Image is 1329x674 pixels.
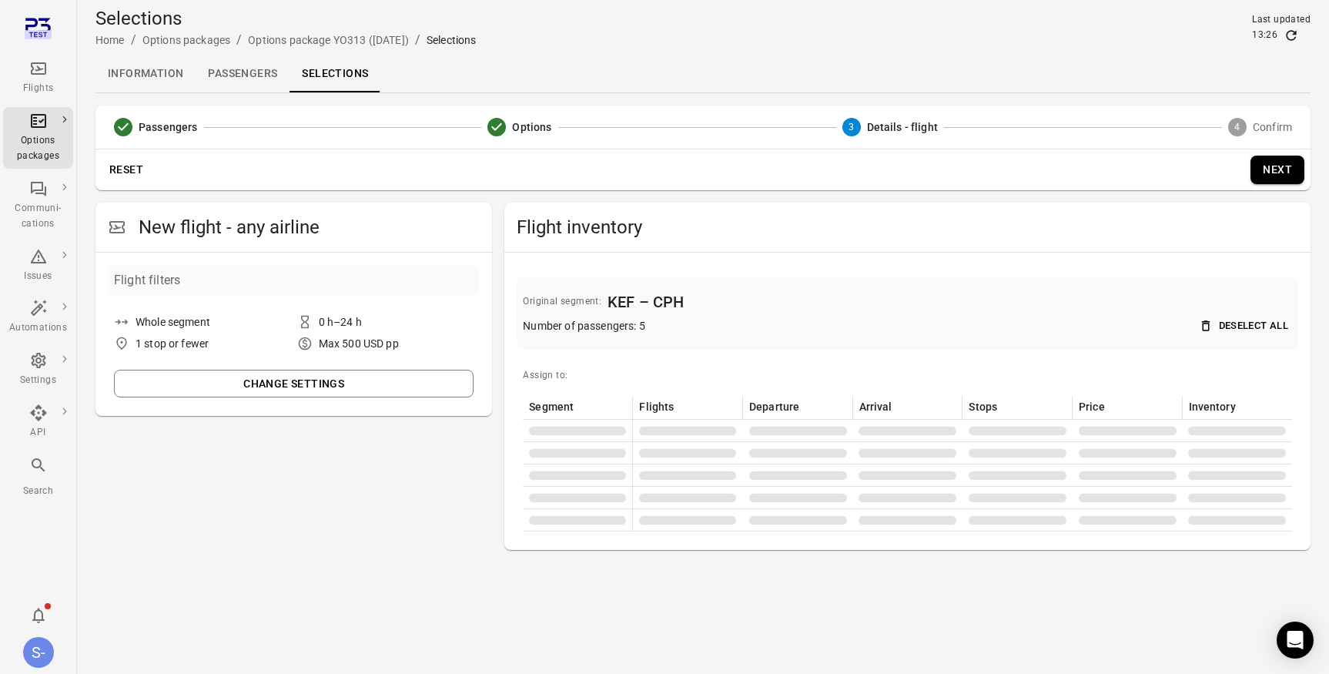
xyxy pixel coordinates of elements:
div: S- [23,637,54,668]
span: Options [512,119,551,135]
th: Arrival [852,396,962,419]
th: Price [1073,396,1183,419]
button: Refresh data [1284,28,1299,43]
button: Sólberg - AviLabs [17,631,60,674]
a: Home [95,34,125,46]
div: Number of passengers: 5 [523,318,644,334]
div: Flights [9,81,67,96]
th: Departure [743,396,853,419]
th: Flights [633,396,743,419]
a: Automations [3,294,73,340]
a: Issues [3,243,73,289]
li: / [236,31,242,49]
li: / [415,31,420,49]
div: Flight filters [114,271,180,290]
button: Reset [102,156,151,184]
a: Information [95,55,196,92]
div: Original segment: [523,294,601,310]
div: Selections [427,32,477,48]
div: 1 stop or fewer [136,336,209,351]
a: Options packages [142,34,230,46]
div: Open Intercom Messenger [1277,622,1314,659]
table: Flights inventory [523,396,1292,531]
div: Max 500 USD pp [319,336,399,351]
div: Options packages [9,133,67,164]
div: Automations [9,320,67,336]
h1: Selections [95,6,476,31]
a: Settings [3,347,73,393]
a: Flights [3,55,73,101]
button: Search [3,451,73,503]
div: 13:26 [1252,28,1277,43]
button: Next [1250,156,1304,184]
span: Passengers [139,119,198,135]
th: Segment [523,396,633,419]
div: 0 h–24 h [319,314,362,330]
div: Settings [9,373,67,388]
div: Issues [9,269,67,284]
nav: Breadcrumbs [95,31,476,49]
li: / [131,31,136,49]
th: Inventory [1182,396,1292,419]
button: Change settings [114,370,474,398]
div: Whole segment [136,314,210,330]
span: Details - flight [867,119,938,135]
span: New flight - any airline [139,215,480,240]
div: Local navigation [95,55,1311,92]
a: Passengers [196,55,290,92]
text: 3 [849,122,854,132]
a: Options package YO313 ([DATE]) [248,34,409,46]
span: Confirm [1253,119,1292,135]
a: Communi-cations [3,175,73,236]
div: Last updated [1252,12,1311,28]
div: Communi-cations [9,201,67,232]
a: API [3,399,73,445]
text: 4 [1234,122,1240,132]
div: Assign to: [523,368,1292,384]
div: Search [9,484,67,499]
th: Stops [962,396,1073,419]
div: KEF – CPH [608,290,684,314]
button: Deselect all [1197,314,1292,338]
a: Options packages [3,107,73,169]
span: Flight inventory [517,215,1298,240]
a: Selections [290,55,380,92]
div: API [9,425,67,441]
button: Notifications [23,600,54,631]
